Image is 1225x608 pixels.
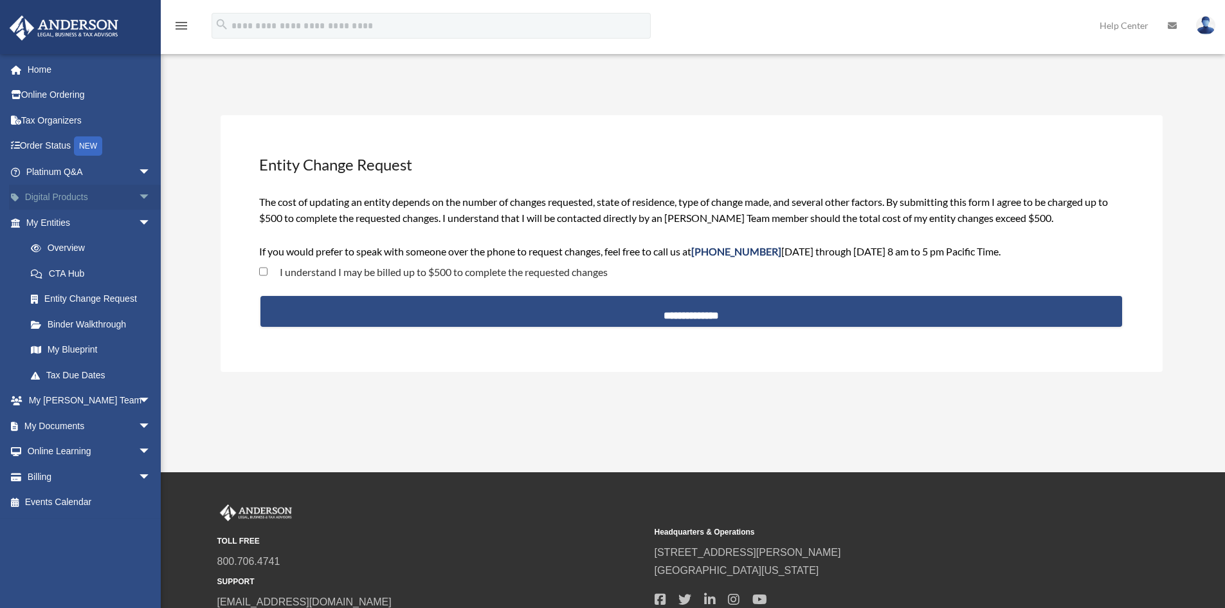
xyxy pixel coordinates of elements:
i: menu [174,18,189,33]
a: Overview [18,235,170,261]
a: [EMAIL_ADDRESS][DOMAIN_NAME] [217,596,392,607]
a: My [PERSON_NAME] Teamarrow_drop_down [9,388,170,414]
a: My Blueprint [18,337,170,363]
img: User Pic [1196,16,1215,35]
a: CTA Hub [18,261,170,286]
a: Digital Productsarrow_drop_down [9,185,170,210]
span: arrow_drop_down [138,159,164,185]
span: arrow_drop_down [138,210,164,236]
a: Online Ordering [9,82,170,108]
small: TOLL FREE [217,535,646,548]
a: 800.706.4741 [217,556,280,567]
small: SUPPORT [217,575,646,589]
a: menu [174,23,189,33]
a: [GEOGRAPHIC_DATA][US_STATE] [655,565,819,576]
a: Events Calendar [9,490,170,515]
span: arrow_drop_down [138,185,164,211]
span: arrow_drop_down [138,439,164,465]
a: Online Learningarrow_drop_down [9,439,170,465]
a: [STREET_ADDRESS][PERSON_NAME] [655,547,841,558]
div: NEW [74,136,102,156]
img: Anderson Advisors Platinum Portal [217,504,295,521]
a: Binder Walkthrough [18,311,170,337]
a: Entity Change Request [18,286,164,312]
label: I understand I may be billed up to $500 to complete the requested changes [268,267,608,277]
a: Billingarrow_drop_down [9,464,170,490]
span: arrow_drop_down [138,413,164,439]
img: Anderson Advisors Platinum Portal [6,15,122,41]
i: search [215,17,229,32]
span: arrow_drop_down [138,388,164,414]
a: My Documentsarrow_drop_down [9,413,170,439]
a: Platinum Q&Aarrow_drop_down [9,159,170,185]
a: Tax Due Dates [18,362,170,388]
small: Headquarters & Operations [655,526,1083,539]
span: arrow_drop_down [138,464,164,490]
span: The cost of updating an entity depends on the number of changes requested, state of residence, ty... [259,196,1108,257]
h3: Entity Change Request [258,152,1125,177]
span: [PHONE_NUMBER] [691,245,781,257]
a: Order StatusNEW [9,133,170,160]
a: Home [9,57,170,82]
a: Tax Organizers [9,107,170,133]
a: My Entitiesarrow_drop_down [9,210,170,235]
